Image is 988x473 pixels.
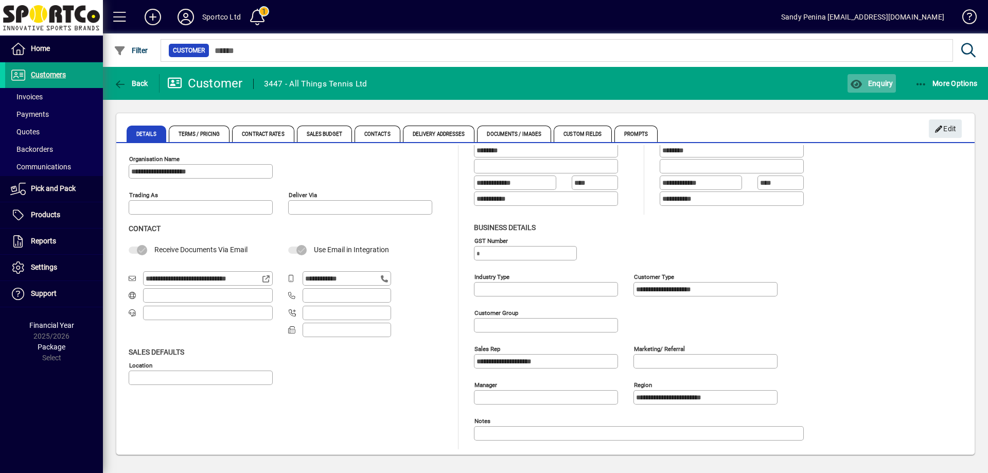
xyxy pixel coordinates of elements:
[10,128,40,136] span: Quotes
[474,223,536,232] span: Business details
[127,126,166,142] span: Details
[129,224,161,233] span: Contact
[173,45,205,56] span: Customer
[169,126,230,142] span: Terms / Pricing
[232,126,294,142] span: Contract Rates
[5,176,103,202] a: Pick and Pack
[5,141,103,158] a: Backorders
[154,246,248,254] span: Receive Documents Via Email
[634,381,652,388] mat-label: Region
[31,44,50,52] span: Home
[129,155,180,163] mat-label: Organisation name
[5,36,103,62] a: Home
[31,237,56,245] span: Reports
[114,79,148,87] span: Back
[167,75,243,92] div: Customer
[129,348,184,356] span: Sales defaults
[915,79,978,87] span: More Options
[38,343,65,351] span: Package
[781,9,944,25] div: Sandy Penina [EMAIL_ADDRESS][DOMAIN_NAME]
[111,41,151,60] button: Filter
[5,106,103,123] a: Payments
[289,191,317,199] mat-label: Deliver via
[169,8,202,26] button: Profile
[10,110,49,118] span: Payments
[111,74,151,93] button: Back
[31,263,57,271] span: Settings
[10,93,43,101] span: Invoices
[31,211,60,219] span: Products
[474,417,490,424] mat-label: Notes
[114,46,148,55] span: Filter
[5,255,103,281] a: Settings
[10,163,71,171] span: Communications
[10,145,53,153] span: Backorders
[5,281,103,307] a: Support
[912,74,980,93] button: More Options
[474,237,508,244] mat-label: GST Number
[5,202,103,228] a: Products
[403,126,475,142] span: Delivery Addresses
[355,126,400,142] span: Contacts
[929,119,962,138] button: Edit
[297,126,352,142] span: Sales Budget
[5,229,103,254] a: Reports
[31,71,66,79] span: Customers
[129,191,158,199] mat-label: Trading as
[634,273,674,280] mat-label: Customer type
[202,9,241,25] div: Sportco Ltd
[136,8,169,26] button: Add
[29,321,74,329] span: Financial Year
[634,345,685,352] mat-label: Marketing/ Referral
[31,289,57,297] span: Support
[955,2,975,36] a: Knowledge Base
[5,123,103,141] a: Quotes
[934,120,957,137] span: Edit
[5,88,103,106] a: Invoices
[477,126,551,142] span: Documents / Images
[264,76,367,92] div: 3447 - All Things Tennis Ltd
[314,246,389,254] span: Use Email in Integration
[129,361,152,369] mat-label: Location
[474,381,497,388] mat-label: Manager
[31,184,76,192] span: Pick and Pack
[554,126,611,142] span: Custom Fields
[848,74,895,93] button: Enquiry
[850,79,893,87] span: Enquiry
[474,273,509,280] mat-label: Industry type
[474,309,518,316] mat-label: Customer group
[103,74,160,93] app-page-header-button: Back
[474,345,500,352] mat-label: Sales rep
[5,158,103,176] a: Communications
[614,126,658,142] span: Prompts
